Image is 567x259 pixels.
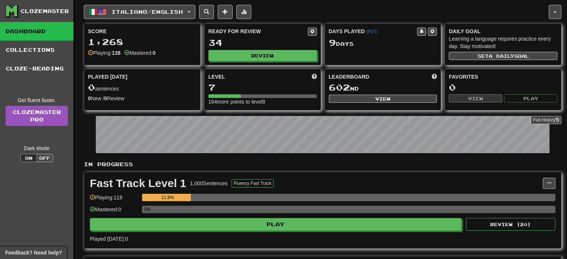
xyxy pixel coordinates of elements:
[208,50,317,61] button: Review
[111,9,183,15] span: Italiano / English
[144,194,191,201] div: 11.8%
[152,50,155,56] strong: 0
[208,28,308,35] div: Ready for Review
[90,206,138,218] div: Mastered: 0
[5,249,62,256] span: Open feedback widget
[489,53,514,59] span: a daily
[88,82,95,92] span: 0
[236,5,251,19] button: More stats
[329,82,350,92] span: 602
[37,154,53,162] button: Off
[88,28,196,35] div: Score
[432,73,437,80] span: This week in points, UTC
[88,37,196,47] div: 1,268
[88,95,196,102] div: New / Review
[329,38,437,48] div: Day s
[84,5,195,19] button: Italiano/English
[90,194,138,206] div: Playing: 118
[531,116,561,124] button: Full History
[124,49,155,57] div: Mastered:
[84,161,561,168] p: In Progress
[88,49,120,57] div: Playing:
[6,145,68,152] div: Dark Mode
[6,97,68,104] div: Get fluent faster.
[21,7,69,15] div: Clozemaster
[504,94,557,102] button: Play
[449,83,557,92] div: 0
[90,218,462,231] button: Play
[329,83,437,92] div: nd
[90,178,186,189] div: Fast Track Level 1
[366,29,378,34] a: (PDT)
[21,154,37,162] button: On
[218,5,233,19] button: Add sentence to collection
[231,179,274,187] button: Fluency Fast Track
[190,180,228,187] div: 1,000 Sentences
[112,50,120,56] strong: 138
[449,28,557,35] div: Daily Goal
[6,106,68,126] a: ClozemasterPro
[199,5,214,19] button: Search sentences
[449,73,557,80] div: Favorites
[466,218,555,231] button: Review (20)
[312,73,317,80] span: Score more points to level up
[449,52,557,60] button: Seta dailygoal
[88,73,127,80] span: Played [DATE]
[90,236,128,242] span: Played [DATE]: 0
[208,98,317,105] div: 164 more points to level 8
[329,28,418,35] div: Days Played
[329,73,369,80] span: Leaderboard
[208,38,317,47] div: 34
[449,94,502,102] button: View
[329,37,336,48] span: 9
[88,83,196,92] div: sentences
[208,73,225,80] span: Level
[449,35,557,50] div: Learning a language requires practice every day. Stay motivated!
[329,95,437,103] button: View
[88,95,91,101] strong: 0
[208,83,317,92] div: 7
[104,95,107,101] strong: 0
